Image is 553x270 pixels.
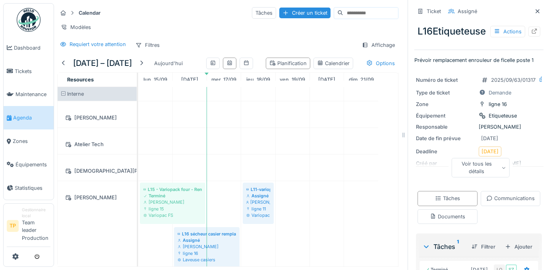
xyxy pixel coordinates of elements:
[62,139,132,149] div: Atelier Tech
[451,158,510,177] div: Voir tous les détails
[416,76,476,84] div: Numéro de ticket
[143,206,202,212] div: ligne 15
[422,242,465,251] div: Tâches
[4,83,54,106] a: Maintenance
[252,7,276,19] div: Tâches
[67,91,84,97] span: Interne
[4,176,54,200] a: Statistiques
[62,166,132,176] div: [DEMOGRAPHIC_DATA][PERSON_NAME]
[178,231,236,237] div: L16 sécheur casier remplacer [PERSON_NAME]
[416,148,476,155] div: Deadline
[416,123,542,131] div: [PERSON_NAME]
[435,195,460,202] div: Tâches
[347,74,376,85] a: 21 septembre 2025
[246,199,270,205] div: [PERSON_NAME]
[244,74,272,85] a: 18 septembre 2025
[427,8,441,15] div: Ticket
[246,206,270,212] div: ligne 11
[457,242,459,251] sup: 1
[178,243,236,250] div: [PERSON_NAME]
[70,40,126,48] div: Requiert votre attention
[4,36,54,60] a: Dashboard
[75,9,104,17] strong: Calendar
[490,26,525,37] div: Actions
[317,60,350,67] div: Calendrier
[178,256,236,263] div: Laveuse casiers
[13,137,50,145] span: Zones
[246,193,270,199] div: Assigné
[67,77,94,83] span: Resources
[15,91,50,98] span: Maintenance
[279,8,331,18] div: Créer un ticket
[269,60,307,67] div: Planification
[62,113,132,123] div: [PERSON_NAME]
[489,112,517,120] div: Etiqueteuse
[416,123,476,131] div: Responsable
[143,186,202,193] div: L15 - Variopack four - Remettre la sécurité de la trappe en ordre
[414,21,543,42] div: L16Etiqueteuse
[4,106,54,129] a: Agenda
[316,74,337,85] a: 20 septembre 2025
[468,241,499,252] div: Filtrer
[502,241,536,252] div: Ajouter
[489,89,511,96] div: Demande
[363,58,398,69] div: Options
[143,199,202,205] div: [PERSON_NAME]
[416,100,476,108] div: Zone
[7,207,50,247] a: TP Gestionnaire localTeam leader Production
[416,89,476,96] div: Type de ticket
[458,8,477,15] div: Assigné
[22,207,50,219] div: Gestionnaire local
[358,39,398,51] div: Affichage
[416,112,476,120] div: Équipement
[132,39,163,51] div: Filtres
[486,195,535,202] div: Communications
[246,212,270,218] div: Variopac
[143,212,202,218] div: Variopac FS
[17,8,41,32] img: Badge_color-CXgf-gQk.svg
[57,21,95,33] div: Modèles
[15,161,50,168] span: Équipements
[489,100,507,108] div: ligne 16
[14,44,50,52] span: Dashboard
[4,129,54,153] a: Zones
[178,237,236,243] div: Assigné
[22,207,50,245] li: Team leader Production
[4,153,54,176] a: Équipements
[209,74,238,85] a: 17 septembre 2025
[15,67,50,75] span: Tickets
[430,213,465,220] div: Documents
[178,250,236,256] div: ligne 16
[151,58,186,69] div: Aujourd'hui
[7,220,19,232] li: TP
[62,193,132,202] div: [PERSON_NAME]
[491,76,536,84] div: 2025/09/63/01317
[481,135,498,142] div: [DATE]
[141,74,169,85] a: 15 septembre 2025
[416,135,476,142] div: Date de fin prévue
[73,58,132,68] h5: [DATE] – [DATE]
[179,74,200,85] a: 16 septembre 2025
[13,114,50,121] span: Agenda
[4,60,54,83] a: Tickets
[143,193,202,199] div: Terminé
[481,148,499,155] div: [DATE]
[246,186,270,193] div: L11-variopa inspection
[15,184,50,192] span: Statistiques
[414,56,543,64] p: Prévoir remplacement enrouleur de ficelle poste 1
[278,74,307,85] a: 19 septembre 2025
